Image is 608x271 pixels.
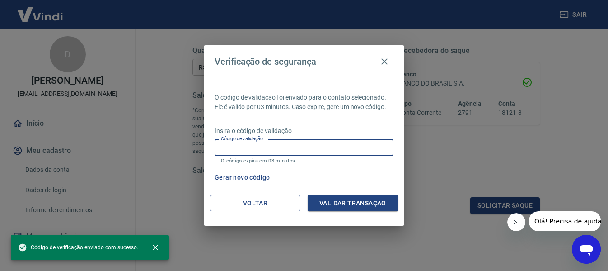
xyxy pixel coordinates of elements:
[215,93,393,112] p: O código de validação foi enviado para o contato selecionado. Ele é válido por 03 minutos. Caso e...
[221,135,263,142] label: Código de validação
[145,238,165,257] button: close
[211,169,274,186] button: Gerar novo código
[221,158,387,164] p: O código expira em 03 minutos.
[507,213,525,231] iframe: Fechar mensagem
[210,195,300,212] button: Voltar
[18,243,138,252] span: Código de verificação enviado com sucesso.
[572,235,601,264] iframe: Botão para abrir a janela de mensagens
[215,126,393,136] p: Insira o código de validação
[215,56,316,67] h4: Verificação de segurança
[529,211,601,231] iframe: Mensagem da empresa
[5,6,76,14] span: Olá! Precisa de ajuda?
[308,195,398,212] button: Validar transação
